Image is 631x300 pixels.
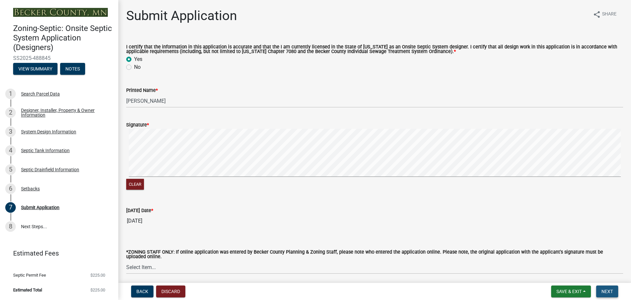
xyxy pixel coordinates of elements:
[131,286,153,297] button: Back
[556,289,582,294] span: Save & Exit
[601,289,613,294] span: Next
[21,92,60,96] div: Search Parcel Data
[13,288,42,292] span: Estimated Total
[13,67,58,72] wm-modal-confirm: Summary
[21,129,76,134] div: System Design Information
[126,250,623,259] label: *ZONING STAFF ONLY: If online application was entered by Becker County Planning & Zoning Staff, p...
[13,273,46,277] span: Septic Permit Fee
[588,8,622,21] button: shareShare
[21,205,59,210] div: Submit Application
[5,89,16,99] div: 1
[596,286,618,297] button: Next
[126,123,149,127] label: Signature
[156,286,185,297] button: Discard
[13,63,58,75] button: View Summary
[13,24,113,52] h4: Zoning-Septic: Onsite Septic System Application (Designers)
[21,108,108,117] div: Designer, Installer, Property & Owner Information
[593,11,601,18] i: share
[126,88,158,93] label: Printed Name
[126,208,153,213] label: [DATE] Date
[134,55,142,63] label: Yes
[13,8,108,17] img: Becker County, Minnesota
[5,221,16,232] div: 8
[126,280,623,288] p: Please click NEXT for your application to be reviewed.
[126,179,144,190] button: Clear
[5,164,16,175] div: 5
[5,107,16,118] div: 2
[126,8,237,24] h1: Submit Application
[551,286,591,297] button: Save & Exit
[5,145,16,156] div: 4
[5,126,16,137] div: 3
[134,63,141,71] label: No
[90,273,105,277] span: $225.00
[136,289,148,294] span: Back
[21,186,40,191] div: Setbacks
[5,202,16,213] div: 7
[5,247,108,260] a: Estimated Fees
[5,183,16,194] div: 6
[13,55,105,61] span: SS2025-488845
[126,45,623,54] label: I certify that the information in this application is accurate and that the I am currently licens...
[21,148,70,153] div: Septic Tank Information
[21,167,79,172] div: Septic Drainfield Information
[60,63,85,75] button: Notes
[602,11,617,18] span: Share
[60,67,85,72] wm-modal-confirm: Notes
[90,288,105,292] span: $225.00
